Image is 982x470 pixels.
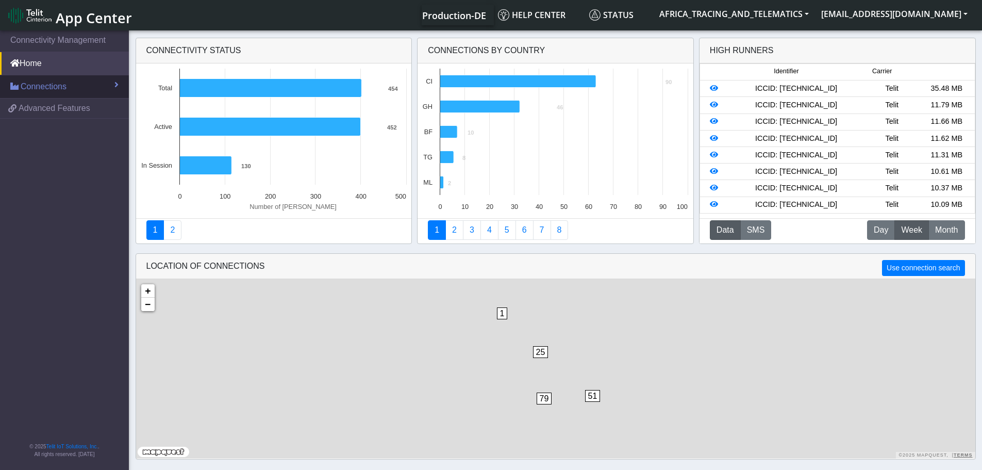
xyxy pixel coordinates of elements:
text: 200 [264,192,275,200]
a: Usage per Country [463,220,481,240]
span: 25 [533,346,548,358]
div: High Runners [710,44,774,57]
div: ICCID: [TECHNICAL_ID] [728,100,864,111]
span: Identifier [774,67,798,76]
a: 14 Days Trend [515,220,534,240]
a: Zoom out [141,298,155,311]
div: Telit [864,133,919,144]
a: Usage by Carrier [498,220,516,240]
text: 0 [178,192,181,200]
span: 79 [537,393,552,404]
div: Telit [864,183,919,194]
span: App Center [56,8,132,27]
text: Total [158,84,172,92]
text: 50 [560,203,568,210]
div: 11.31 MB [919,150,974,161]
a: Help center [494,5,585,25]
text: 40 [536,203,543,210]
text: 90 [665,79,672,85]
div: 11.79 MB [919,100,974,111]
text: Number of [PERSON_NAME] [249,203,337,210]
span: Carrier [872,67,892,76]
div: ICCID: [TECHNICAL_ID] [728,116,864,127]
text: 60 [585,203,592,210]
a: Deployment status [163,220,181,240]
a: App Center [8,4,130,26]
div: 1 [497,307,507,338]
span: 51 [585,390,601,402]
a: Connections By Carrier [480,220,498,240]
text: CI [426,77,432,85]
button: AFRICA_TRACING_AND_TELEMATICS [653,5,815,23]
a: Status [585,5,653,25]
div: ©2025 MapQuest, | [896,452,975,459]
text: 500 [395,192,406,200]
nav: Summary paging [146,220,402,240]
a: Telit IoT Solutions, Inc. [46,444,98,449]
a: Connectivity status [146,220,164,240]
button: Use connection search [882,260,964,276]
div: ICCID: [TECHNICAL_ID] [728,166,864,177]
text: 100 [220,192,230,200]
div: ICCID: [TECHNICAL_ID] [728,183,864,194]
span: Connections [21,80,66,93]
button: Week [894,220,929,240]
text: 0 [439,203,442,210]
div: Telit [864,100,919,111]
div: ICCID: [TECHNICAL_ID] [728,150,864,161]
span: 1 [497,307,508,319]
button: Day [867,220,895,240]
text: 454 [388,86,398,92]
a: Carrier [445,220,463,240]
text: In Session [141,161,172,169]
text: 20 [486,203,493,210]
text: 8 [462,155,465,161]
text: TG [423,153,432,161]
div: 35.48 MB [919,83,974,94]
div: 10.09 MB [919,199,974,210]
button: Data [710,220,741,240]
span: Help center [498,9,565,21]
a: Not Connected for 30 days [551,220,569,240]
div: Telit [864,166,919,177]
span: Month [935,224,958,236]
div: 11.66 MB [919,116,974,127]
img: knowledge.svg [498,9,509,21]
div: Telit [864,150,919,161]
a: Terms [954,452,973,458]
text: 2 [448,180,451,186]
div: ICCID: [TECHNICAL_ID] [728,133,864,144]
span: Day [874,224,888,236]
span: Production-DE [422,9,486,22]
div: ICCID: [TECHNICAL_ID] [728,199,864,210]
text: 100 [677,203,688,210]
button: Month [928,220,964,240]
div: ICCID: [TECHNICAL_ID] [728,83,864,94]
div: LOCATION OF CONNECTIONS [136,254,975,279]
a: Zero Session [533,220,551,240]
a: Connections By Country [428,220,446,240]
text: ML [423,179,432,186]
button: [EMAIL_ADDRESS][DOMAIN_NAME] [815,5,974,23]
text: 70 [610,203,617,210]
div: Connectivity status [136,38,412,63]
text: 130 [241,163,251,169]
div: Telit [864,83,919,94]
a: Zoom in [141,284,155,298]
button: SMS [740,220,772,240]
div: Connections By Country [418,38,693,63]
a: Your current platform instance [422,5,486,25]
img: logo-telit-cinterion-gw-new.png [8,7,52,24]
text: 80 [635,203,642,210]
span: Advanced Features [19,102,90,115]
text: Active [154,123,172,131]
div: 10.37 MB [919,183,974,194]
text: 90 [659,203,667,210]
text: 10 [468,129,474,136]
div: Telit [864,199,919,210]
nav: Summary paging [428,220,683,240]
text: 10 [461,203,469,210]
div: Telit [864,116,919,127]
text: 400 [355,192,366,200]
text: 452 [387,124,397,131]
